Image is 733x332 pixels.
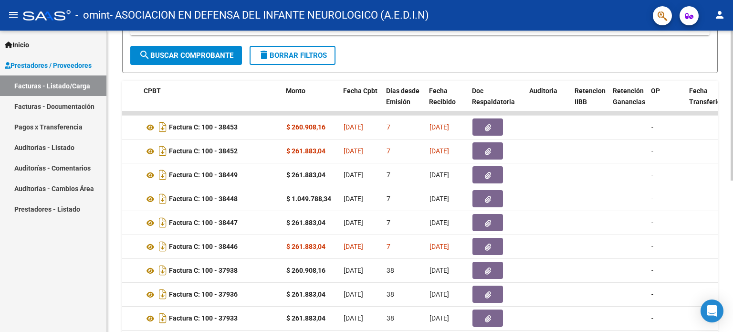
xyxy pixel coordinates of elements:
[344,267,363,274] span: [DATE]
[110,5,429,26] span: - ASOCIACION EN DEFENSA DEL INFANTE NEUROLOGICO (A.E.D.I.N)
[429,123,449,131] span: [DATE]
[472,87,515,106] span: Doc Respaldatoria
[157,215,169,230] i: Descargar documento
[714,9,725,21] mat-icon: person
[75,5,110,26] span: - omint
[382,81,425,123] datatable-header-cell: Días desde Emisión
[468,81,525,123] datatable-header-cell: Doc Respaldatoria
[647,81,685,123] datatable-header-cell: OP
[286,243,325,250] strong: $ 261.883,04
[429,219,449,226] span: [DATE]
[344,147,363,155] span: [DATE]
[157,119,169,135] i: Descargar documento
[651,123,653,131] span: -
[344,219,363,226] span: [DATE]
[286,171,325,179] strong: $ 261.883,04
[286,314,325,322] strong: $ 261.883,04
[429,195,449,203] span: [DATE]
[157,287,169,302] i: Descargar documento
[286,219,325,226] strong: $ 261.883,04
[157,167,169,182] i: Descargar documento
[169,124,238,131] strong: Factura C: 100 - 38453
[169,171,238,179] strong: Factura C: 100 - 38449
[529,87,557,95] span: Auditoria
[286,267,325,274] strong: $ 260.908,16
[157,311,169,326] i: Descargar documento
[8,9,19,21] mat-icon: menu
[387,267,394,274] span: 38
[651,195,653,203] span: -
[169,148,238,155] strong: Factura C: 100 - 38452
[429,314,449,322] span: [DATE]
[258,49,270,61] mat-icon: delete
[169,267,238,275] strong: Factura C: 100 - 37938
[387,290,394,298] span: 38
[139,49,150,61] mat-icon: search
[651,219,653,226] span: -
[130,46,242,65] button: Buscar Comprobante
[157,239,169,254] i: Descargar documento
[339,81,382,123] datatable-header-cell: Fecha Cpbt
[286,195,331,203] strong: $ 1.049.788,34
[169,315,238,322] strong: Factura C: 100 - 37933
[387,219,390,226] span: 7
[286,123,325,131] strong: $ 260.908,16
[387,195,390,203] span: 7
[571,81,609,123] datatable-header-cell: Retencion IIBB
[343,87,377,95] span: Fecha Cpbt
[139,51,233,60] span: Buscar Comprobante
[429,87,456,106] span: Fecha Recibido
[169,243,238,251] strong: Factura C: 100 - 38446
[575,87,606,106] span: Retencion IIBB
[651,267,653,274] span: -
[169,219,238,227] strong: Factura C: 100 - 38447
[651,171,653,179] span: -
[651,314,653,322] span: -
[429,267,449,274] span: [DATE]
[344,123,363,131] span: [DATE]
[140,81,282,123] datatable-header-cell: CPBT
[344,290,363,298] span: [DATE]
[157,143,169,159] i: Descargar documento
[344,171,363,179] span: [DATE]
[344,195,363,203] span: [DATE]
[651,290,653,298] span: -
[387,171,390,179] span: 7
[5,60,92,71] span: Prestadores / Proveedores
[258,51,327,60] span: Borrar Filtros
[525,81,571,123] datatable-header-cell: Auditoria
[386,87,419,106] span: Días desde Emisión
[689,87,725,106] span: Fecha Transferido
[429,243,449,250] span: [DATE]
[250,46,335,65] button: Borrar Filtros
[425,81,468,123] datatable-header-cell: Fecha Recibido
[651,87,660,95] span: OP
[169,291,238,299] strong: Factura C: 100 - 37936
[157,263,169,278] i: Descargar documento
[387,123,390,131] span: 7
[387,243,390,250] span: 7
[282,81,339,123] datatable-header-cell: Monto
[429,290,449,298] span: [DATE]
[344,314,363,322] span: [DATE]
[344,243,363,250] span: [DATE]
[651,243,653,250] span: -
[701,300,723,322] div: Open Intercom Messenger
[651,147,653,155] span: -
[5,40,29,50] span: Inicio
[429,171,449,179] span: [DATE]
[609,81,647,123] datatable-header-cell: Retención Ganancias
[429,147,449,155] span: [DATE]
[286,290,325,298] strong: $ 261.883,04
[387,147,390,155] span: 7
[613,87,645,106] span: Retención Ganancias
[286,147,325,155] strong: $ 261.883,04
[387,314,394,322] span: 38
[144,87,161,95] span: CPBT
[157,191,169,206] i: Descargar documento
[286,87,305,95] span: Monto
[169,195,238,203] strong: Factura C: 100 - 38448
